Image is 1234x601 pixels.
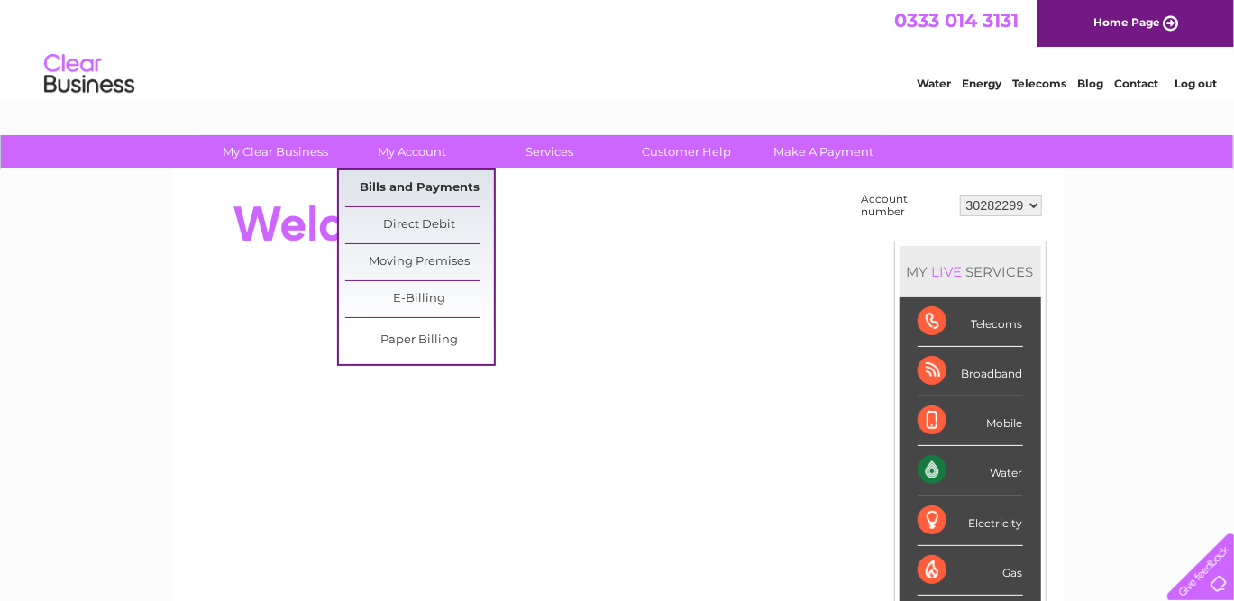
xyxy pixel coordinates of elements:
[345,323,494,359] a: Paper Billing
[918,496,1023,546] div: Electricity
[928,263,966,280] div: LIVE
[1114,77,1158,90] a: Contact
[201,135,350,168] a: My Clear Business
[900,246,1041,297] div: MY SERVICES
[1175,77,1217,90] a: Log out
[962,77,1001,90] a: Energy
[749,135,898,168] a: Make A Payment
[894,9,1019,32] a: 0333 014 3131
[917,77,951,90] a: Water
[918,546,1023,596] div: Gas
[1077,77,1103,90] a: Blog
[345,207,494,243] a: Direct Debit
[192,10,1044,87] div: Clear Business is a trading name of Verastar Limited (registered in [GEOGRAPHIC_DATA] No. 3667643...
[918,347,1023,396] div: Broadband
[1012,77,1066,90] a: Telecoms
[918,297,1023,347] div: Telecoms
[918,396,1023,446] div: Mobile
[345,244,494,280] a: Moving Premises
[918,446,1023,496] div: Water
[475,135,624,168] a: Services
[345,170,494,206] a: Bills and Payments
[345,281,494,317] a: E-Billing
[857,188,955,223] td: Account number
[612,135,761,168] a: Customer Help
[338,135,487,168] a: My Account
[43,47,135,102] img: logo.png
